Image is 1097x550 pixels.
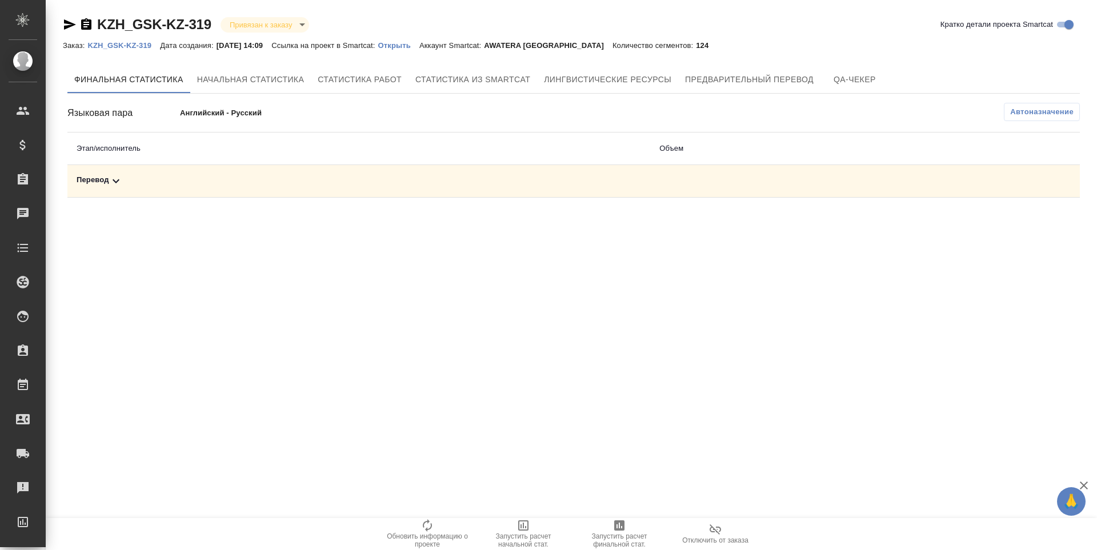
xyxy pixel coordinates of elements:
button: 🙏 [1057,487,1086,516]
span: Начальная статистика [197,73,305,87]
button: Скопировать ссылку [79,18,93,31]
div: Привязан к заказу [221,17,309,33]
p: AWATERA [GEOGRAPHIC_DATA] [484,41,612,50]
th: Этап/исполнитель [67,133,650,165]
p: Дата создания: [160,41,216,50]
span: 🙏 [1062,489,1081,513]
button: Скопировать ссылку для ЯМессенджера [63,18,77,31]
a: KZH_GSK-KZ-319 [97,17,211,32]
p: Ссылка на проект в Smartcat: [271,41,378,50]
span: Кратко детали проекта Smartcat [940,19,1053,30]
div: Языковая пара [67,106,180,120]
button: Автоназначение [1004,103,1080,121]
p: Открыть [378,41,419,50]
span: Лингвистические ресурсы [544,73,671,87]
span: Предварительный перевод [685,73,814,87]
span: Автоназначение [1010,106,1074,118]
p: 124 [696,41,717,50]
div: Toggle Row Expanded [77,174,641,188]
p: KZH_GSK-KZ-319 [87,41,160,50]
p: Заказ: [63,41,87,50]
p: Английский - Русский [180,107,405,119]
p: [DATE] 14:09 [217,41,272,50]
span: Финальная статистика [74,73,183,87]
span: Статистика работ [318,73,402,87]
p: Количество сегментов: [612,41,696,50]
p: Аккаунт Smartcat: [419,41,484,50]
span: QA-чекер [827,73,882,87]
button: Привязан к заказу [226,20,295,30]
span: Статистика из Smartcat [415,73,530,87]
a: KZH_GSK-KZ-319 [87,40,160,50]
th: Объем [650,133,950,165]
a: Открыть [378,40,419,50]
